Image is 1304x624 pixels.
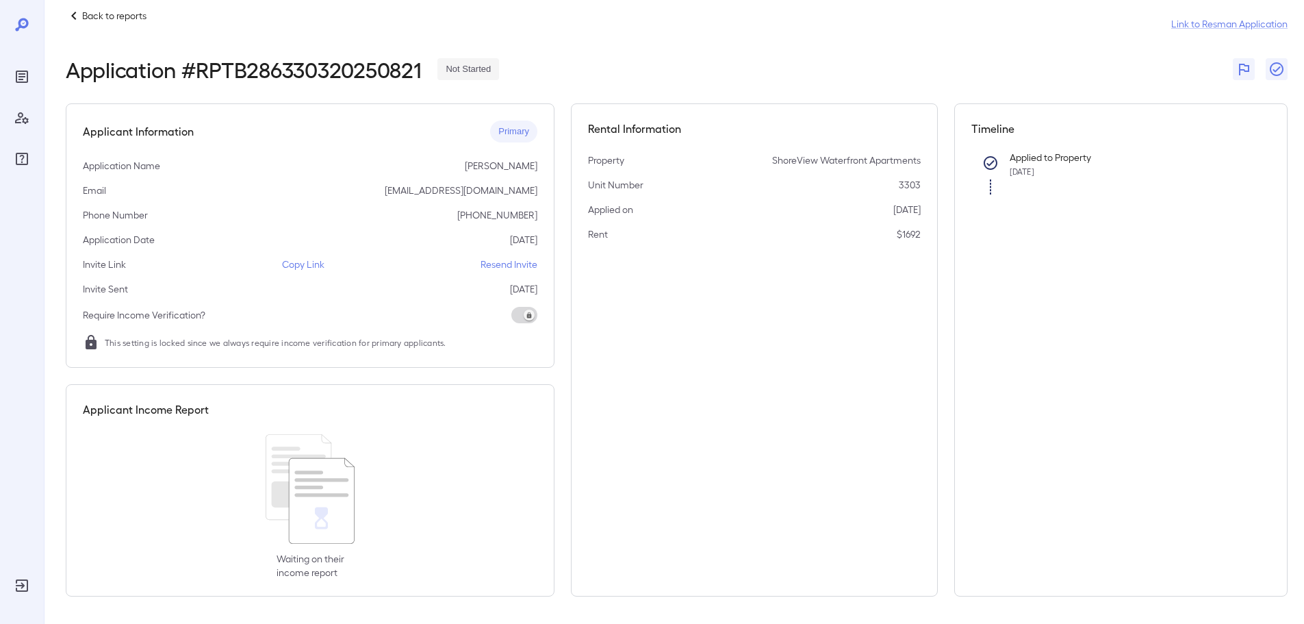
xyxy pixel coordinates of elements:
p: Waiting on their income report [277,552,344,579]
a: Link to Resman Application [1171,17,1288,31]
div: Manage Users [11,107,33,129]
p: [EMAIL_ADDRESS][DOMAIN_NAME] [385,184,537,197]
p: Resend Invite [481,258,537,271]
p: Invite Sent [83,282,128,296]
p: [DATE] [893,203,921,216]
p: [PHONE_NUMBER] [457,208,537,222]
p: Invite Link [83,258,126,271]
h5: Applicant Information [83,123,194,140]
h2: Application # RPTB286330320250821 [66,57,421,82]
p: Phone Number [83,208,148,222]
p: Application Name [83,159,160,173]
span: [DATE] [1010,166,1034,176]
div: FAQ [11,148,33,170]
p: [DATE] [510,282,537,296]
p: Copy Link [282,258,324,271]
p: [DATE] [510,233,537,247]
p: Email [83,184,106,197]
p: Application Date [83,233,155,247]
p: ShoreView Waterfront Apartments [772,153,921,167]
p: [PERSON_NAME] [465,159,537,173]
p: Property [588,153,624,167]
div: Reports [11,66,33,88]
p: Require Income Verification? [83,308,205,322]
p: Applied on [588,203,633,216]
p: 3303 [899,178,921,192]
div: Log Out [11,575,33,597]
span: Primary [490,125,537,138]
h5: Timeline [971,121,1271,137]
p: Rent [588,227,608,241]
h5: Applicant Income Report [83,401,209,418]
span: This setting is locked since we always require income verification for primary applicants. [105,336,446,349]
button: Close Report [1266,58,1288,80]
p: Unit Number [588,178,643,192]
span: Not Started [437,63,499,76]
h5: Rental Information [588,121,921,137]
p: Back to reports [82,9,146,23]
p: $1692 [897,227,921,241]
button: Flag Report [1233,58,1255,80]
p: Applied to Property [1010,151,1249,164]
